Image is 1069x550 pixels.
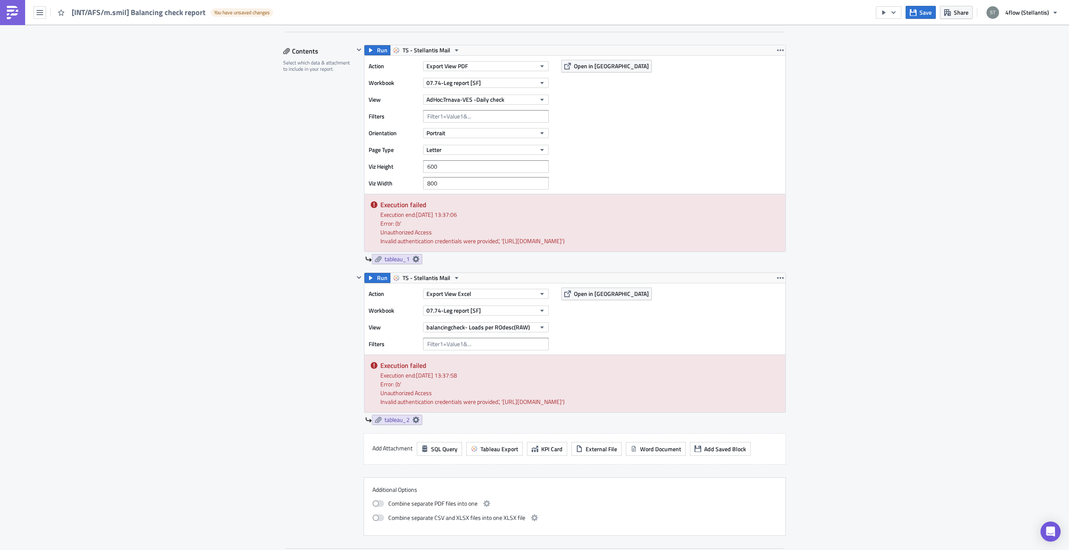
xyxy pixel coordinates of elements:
[369,321,419,334] label: View
[385,255,410,263] span: tableau_1
[354,45,364,55] button: Hide content
[423,95,549,105] button: AdHoc:Trnava-VES -Daily check
[354,272,364,283] button: Hide content
[380,380,779,406] div: Error: (b' ', '[URL][DOMAIN_NAME]')
[380,362,779,369] h5: Execution failed
[586,445,617,453] span: External File
[541,445,563,453] span: KPI Card
[380,236,498,245] detail: Invalid authentication credentials were provided.
[372,486,777,493] label: Additional Options
[426,78,481,87] span: 07.74-Leg report [SF]
[423,306,549,316] button: 07.74-Leg report [SF]
[423,145,549,155] button: Letter
[574,62,649,70] span: Open in [GEOGRAPHIC_DATA]
[380,228,779,236] summary: Unauthorized Access
[423,78,549,88] button: 07.74-Leg report [SF]
[561,60,652,72] button: Open in [GEOGRAPHIC_DATA]
[3,40,400,47] p: regards
[390,45,463,55] button: TS - Stellantis Mail
[423,128,549,138] button: Portrait
[380,201,779,208] h5: Execution failed
[423,289,549,299] button: Export View Excel
[906,6,936,19] button: Save
[574,289,649,298] span: Open in [GEOGRAPHIC_DATA]
[380,388,779,397] summary: Unauthorized Access
[283,45,354,57] div: Contents
[380,397,498,406] detail: Invalid authentication credentials were provided.
[423,177,549,190] input: Viz Width
[388,513,525,523] span: Combine separate CSV and XLSX files into one XLSX file
[626,442,686,456] button: Word Document
[369,304,419,317] label: Workbook
[561,288,652,300] button: Open in [GEOGRAPHIC_DATA]
[426,95,504,104] span: AdHoc:Trnava-VES -Daily check
[480,445,518,453] span: Tableau Export
[1041,522,1061,542] div: Open Intercom Messenger
[364,45,390,55] button: Run
[426,145,442,154] span: Letter
[3,3,400,56] body: Rich Text Area. Press ALT-0 for help.
[369,60,419,72] label: Action
[640,445,681,453] span: Word Document
[981,3,1063,22] button: 4flow (Stellantis)
[369,127,419,139] label: Orientation
[423,110,549,123] input: Filter1=Value1&...
[380,219,779,245] div: Error: (b' ', '[URL][DOMAIN_NAME]')
[466,442,523,456] button: Tableau Export
[940,6,973,19] button: Share
[372,254,422,264] a: tableau_1
[431,445,457,453] span: SQL Query
[372,442,413,455] label: Add Attachment
[283,59,354,72] div: Select which data & attachment to include in your report.
[1005,8,1049,17] span: 4flow (Stellantis)
[369,144,419,156] label: Page Type
[426,289,471,298] span: Export View Excel
[369,288,419,300] label: Action
[364,273,390,283] button: Run
[214,9,270,16] span: You have unsaved changes
[527,442,567,456] button: KPI Card
[72,8,207,17] span: [INT/AFS/m.smil] Balancing check report
[403,45,450,55] span: TS - Stellantis Mail
[3,3,400,10] p: Hello,
[369,177,419,190] label: Viz Width
[369,77,419,89] label: Workbook
[369,160,419,173] label: Viz Height
[369,338,419,350] label: Filters
[704,445,746,453] span: Add Saved Block
[423,338,549,350] input: Filter1=Value1&...
[423,322,549,332] button: balancingcheck- Loads per ROdesc(RAW)
[919,8,932,17] span: Save
[426,62,468,70] span: Export View PDF
[369,93,419,106] label: View
[403,273,450,283] span: TS - Stellantis Mail
[954,8,968,17] span: Share
[423,61,549,71] button: Export View PDF
[690,442,751,456] button: Add Saved Block
[388,499,478,509] span: Combine separate PDF files into one
[417,442,462,456] button: SQL Query
[571,442,622,456] button: External File
[3,22,400,28] p: here is the daily report for execution, please use it to check for loads that could be consolidated.
[380,371,779,380] div: Execution end: [DATE] 13:37:58
[377,273,387,283] span: Run
[380,210,779,219] div: Execution end: [DATE] 13:37:06
[986,5,1000,20] img: Avatar
[426,323,530,332] span: balancingcheck- Loads per ROdesc(RAW)
[390,273,463,283] button: TS - Stellantis Mail
[377,45,387,55] span: Run
[423,160,549,173] input: Viz Height
[426,306,481,315] span: 07.74-Leg report [SF]
[6,6,19,19] img: PushMetrics
[372,415,422,425] a: tableau_2
[369,110,419,123] label: Filters
[385,416,410,424] span: tableau_2
[426,129,445,137] span: Portrait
